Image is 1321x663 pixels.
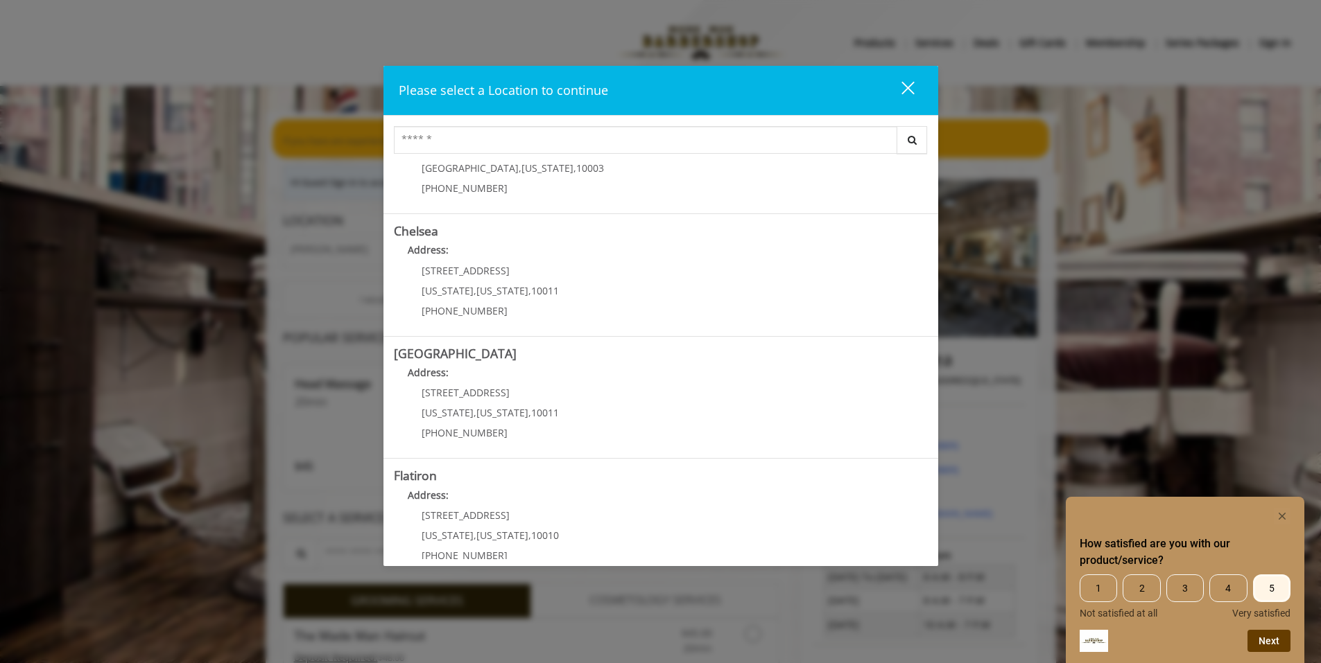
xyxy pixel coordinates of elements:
[408,366,449,379] b: Address:
[876,76,923,105] button: close dialog
[394,126,928,161] div: Center Select
[1080,574,1290,619] div: How satisfied are you with our product/service? Select an option from 1 to 5, with 1 being Not sa...
[422,386,510,399] span: [STREET_ADDRESS]
[422,182,508,195] span: [PHONE_NUMBER]
[904,135,920,145] i: Search button
[528,406,531,419] span: ,
[394,126,897,154] input: Search Center
[394,345,517,362] b: [GEOGRAPHIC_DATA]
[531,406,559,419] span: 10011
[1247,630,1290,652] button: Next question
[528,284,531,297] span: ,
[531,284,559,297] span: 10011
[531,529,559,542] span: 10010
[528,529,531,542] span: ,
[408,488,449,502] b: Address:
[474,529,476,542] span: ,
[1080,574,1117,602] span: 1
[422,529,474,542] span: [US_STATE]
[576,161,604,175] span: 10003
[1274,508,1290,524] button: Hide survey
[408,243,449,256] b: Address:
[394,222,438,239] b: Chelsea
[474,284,476,297] span: ,
[422,426,508,439] span: [PHONE_NUMBER]
[1080,608,1157,619] span: Not satisfied at all
[1080,536,1290,569] h2: How satisfied are you with our product/service? Select an option from 1 to 5, with 1 being Not sa...
[1123,574,1160,602] span: 2
[886,80,913,101] div: close dialog
[422,509,510,522] span: [STREET_ADDRESS]
[1209,574,1247,602] span: 4
[422,549,508,562] span: [PHONE_NUMBER]
[519,161,521,175] span: ,
[422,161,519,175] span: [GEOGRAPHIC_DATA]
[476,406,528,419] span: [US_STATE]
[422,304,508,317] span: [PHONE_NUMBER]
[573,161,576,175] span: ,
[399,82,608,98] span: Please select a Location to continue
[422,284,474,297] span: [US_STATE]
[422,406,474,419] span: [US_STATE]
[1232,608,1290,619] span: Very satisfied
[476,529,528,542] span: [US_STATE]
[521,161,573,175] span: [US_STATE]
[1080,508,1290,652] div: How satisfied are you with our product/service? Select an option from 1 to 5, with 1 being Not sa...
[1166,574,1204,602] span: 3
[476,284,528,297] span: [US_STATE]
[474,406,476,419] span: ,
[1253,574,1290,602] span: 5
[394,467,437,484] b: Flatiron
[422,264,510,277] span: [STREET_ADDRESS]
